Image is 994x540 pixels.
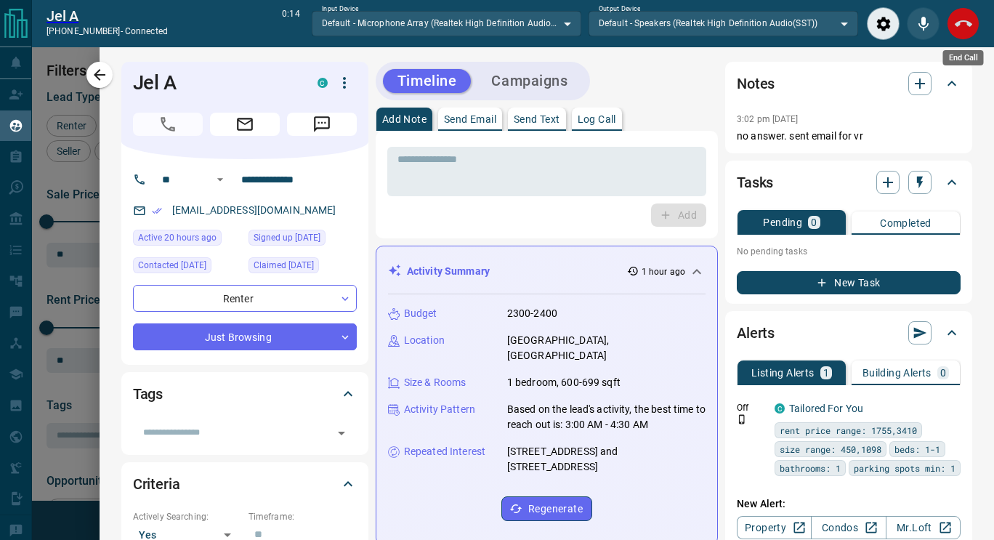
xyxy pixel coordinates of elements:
[152,206,162,216] svg: Email Verified
[737,271,961,294] button: New Task
[737,414,747,424] svg: Push Notification Only
[780,442,881,456] span: size range: 450,1098
[737,516,812,539] a: Property
[507,375,621,390] p: 1 bedroom, 600-699 sqft
[138,230,217,245] span: Active 20 hours ago
[133,472,180,496] h2: Criteria
[404,306,437,321] p: Budget
[444,114,496,124] p: Send Email
[775,403,785,414] div: condos.ca
[322,4,359,14] label: Input Device
[867,7,900,40] div: Audio Settings
[514,114,560,124] p: Send Text
[248,510,357,523] p: Timeframe:
[382,114,427,124] p: Add Note
[789,403,863,414] a: Tailored For You
[248,257,357,278] div: Mon Aug 11 2025
[388,258,706,285] div: Activity Summary1 hour ago
[642,265,685,278] p: 1 hour ago
[947,7,979,40] div: End Call
[404,333,445,348] p: Location
[133,113,203,136] span: Call
[854,461,955,475] span: parking spots min: 1
[578,114,616,124] p: Log Call
[811,516,886,539] a: Condos
[507,444,706,475] p: [STREET_ADDRESS] and [STREET_ADDRESS]
[737,72,775,95] h2: Notes
[737,496,961,512] p: New Alert:
[138,258,206,273] span: Contacted [DATE]
[331,423,352,443] button: Open
[940,368,946,378] p: 0
[404,444,485,459] p: Repeated Interest
[318,78,328,88] div: condos.ca
[254,258,314,273] span: Claimed [DATE]
[133,71,296,94] h1: Jel A
[894,442,940,456] span: beds: 1-1
[943,50,984,65] div: End Call
[477,69,582,93] button: Campaigns
[211,171,229,188] button: Open
[210,113,280,136] span: Email
[133,323,357,350] div: Just Browsing
[751,368,815,378] p: Listing Alerts
[737,171,773,194] h2: Tasks
[589,11,858,36] div: Default - Speakers (Realtek High Definition Audio(SST))
[172,204,336,216] a: [EMAIL_ADDRESS][DOMAIN_NAME]
[312,11,581,36] div: Default - Microphone Array (Realtek High Definition Audio(SST))
[886,516,961,539] a: Mr.Loft
[823,368,829,378] p: 1
[737,315,961,350] div: Alerts
[507,402,706,432] p: Based on the lead's activity, the best time to reach out is: 3:00 AM - 4:30 AM
[133,467,357,501] div: Criteria
[287,113,357,136] span: Message
[133,510,241,523] p: Actively Searching:
[907,7,940,40] div: Mute
[133,285,357,312] div: Renter
[133,230,241,250] div: Mon Aug 11 2025
[133,257,241,278] div: Mon Aug 11 2025
[880,218,932,228] p: Completed
[862,368,932,378] p: Building Alerts
[133,376,357,411] div: Tags
[501,496,592,521] button: Regenerate
[780,423,917,438] span: rent price range: 1755,3410
[599,4,640,14] label: Output Device
[780,461,841,475] span: bathrooms: 1
[737,241,961,262] p: No pending tasks
[737,165,961,200] div: Tasks
[254,230,320,245] span: Signed up [DATE]
[133,382,163,406] h2: Tags
[47,7,168,25] h2: Jel A
[407,264,490,279] p: Activity Summary
[737,66,961,101] div: Notes
[507,306,557,321] p: 2300-2400
[737,321,775,344] h2: Alerts
[47,25,168,38] p: [PHONE_NUMBER] -
[383,69,472,93] button: Timeline
[404,402,475,417] p: Activity Pattern
[282,7,299,40] p: 0:14
[737,401,766,414] p: Off
[763,217,802,227] p: Pending
[737,129,961,144] p: no answer. sent email for vr
[507,333,706,363] p: [GEOGRAPHIC_DATA], [GEOGRAPHIC_DATA]
[811,217,817,227] p: 0
[737,114,799,124] p: 3:02 pm [DATE]
[125,26,168,36] span: connected
[248,230,357,250] div: Mon Jul 28 2025
[404,375,466,390] p: Size & Rooms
